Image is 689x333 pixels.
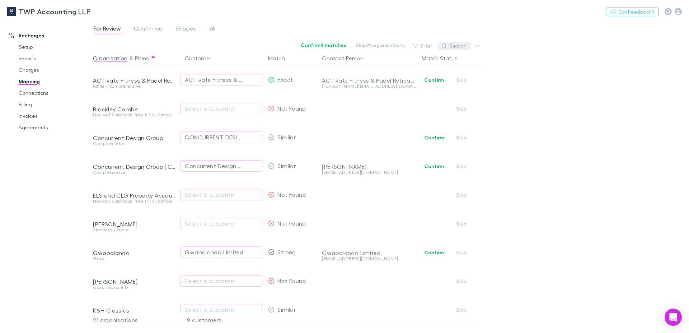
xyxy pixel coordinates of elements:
[179,313,265,327] div: 9 customers
[180,304,262,315] button: Select a customer
[93,256,176,261] div: Grow
[185,190,258,199] div: Select a customer
[1,30,98,41] a: Recharges
[93,307,176,314] div: K&H Classics
[450,133,473,142] button: Skip
[180,103,262,114] button: Select a customer
[450,306,473,314] button: Skip
[93,77,176,84] div: ACTivate Fitness & Padel Retreats Limited
[93,170,176,175] div: Comprehensive
[185,277,258,285] div: Select a customer
[277,105,306,112] span: Not Found
[322,249,416,256] div: Gwabalanda Limited
[93,199,176,203] div: Non-VAT Cashbook Price Plan • Simple
[180,189,262,200] button: Select a customer
[322,256,416,261] div: [EMAIL_ADDRESS][DOMAIN_NAME]
[94,25,121,34] span: For Review
[185,305,258,314] div: Select a customer
[93,285,176,290] div: Grow Discount D
[93,192,176,199] div: ELS and CLG Property Account
[438,42,471,50] button: Search
[450,162,473,171] button: Skip
[11,53,98,64] a: Imports
[185,162,243,170] div: Concurrent Design Limited
[180,275,262,287] button: Select a customer
[134,25,163,34] span: Confirmed
[450,277,473,286] button: Skip
[450,248,473,257] button: Skip
[296,41,351,50] button: Confirm9 matches
[7,7,16,16] img: TWP Accounting LLP's Logo
[135,51,149,65] button: Plans
[93,313,179,327] div: 21 organisations
[93,221,176,228] div: [PERSON_NAME]
[11,64,98,76] a: Charges
[11,76,98,87] a: Mapping
[322,163,416,170] div: [PERSON_NAME]
[277,162,296,169] span: Similar
[180,246,262,258] button: Gwabalanda Limited
[185,133,243,142] div: CONCURRENT DESIGN
[93,51,176,65] div: &
[322,84,416,88] div: [PERSON_NAME][EMAIL_ADDRESS][DOMAIN_NAME]
[19,7,91,16] h3: TWP Accounting LLP
[277,277,306,284] span: Not Found
[93,134,176,142] div: Concurrent Design Group
[11,41,98,53] a: Setup
[450,105,473,113] button: Skip
[420,162,449,171] button: Confirm
[93,84,176,88] div: Ignite • Comprehensive
[277,220,306,227] span: Not Found
[185,104,258,113] div: Select a customer
[93,249,176,256] div: Gwabalanda
[93,51,127,65] button: Organisation
[277,306,296,313] span: Similar
[450,191,473,199] button: Skip
[185,51,220,65] button: Customer
[450,219,473,228] button: Skip
[93,278,176,285] div: [PERSON_NAME]
[175,25,197,34] span: Skipped
[11,110,98,122] a: Invoices
[180,218,262,229] button: Select a customer
[351,41,409,50] button: Skip21 organisations
[11,99,98,110] a: Billing
[93,228,176,232] div: Standard • Grow
[420,248,449,257] button: Confirm
[185,75,243,84] div: ACTivate Fitness & Padel Retreats Limited
[185,248,243,256] div: Gwabalanda Limited
[93,113,176,117] div: Non-VAT Cashbook Price Plan • Simple
[422,51,466,65] button: Match Status
[11,122,98,133] a: Agreements
[93,142,176,146] div: Comprehensive
[277,249,296,255] span: Strong
[93,106,176,113] div: Brockley Combe
[180,74,262,85] button: ACTivate Fitness & Padel Retreats Limited
[210,25,215,34] span: All
[322,77,416,84] div: ACTivate Fitness & Padel Retreats Limited
[420,133,449,142] button: Confirm
[665,309,682,326] div: Open Intercom Messenger
[277,134,296,140] span: Similar
[450,76,473,84] button: Skip
[11,87,98,99] a: Connections
[277,76,293,83] span: Exact
[277,191,306,198] span: Not Found
[322,51,372,65] button: Contact Person
[268,51,294,65] button: Match
[322,170,416,175] div: [EMAIL_ADDRESS][DOMAIN_NAME]
[93,163,176,170] div: Concurrent Design Group | CDG 3D TECH
[409,42,437,50] button: Filter
[420,76,449,84] button: Confirm
[185,219,258,228] div: Select a customer
[180,160,262,172] button: Concurrent Design Limited
[3,3,95,20] a: TWP Accounting LLP
[606,8,659,16] button: Got Feedback?
[180,131,262,143] button: CONCURRENT DESIGN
